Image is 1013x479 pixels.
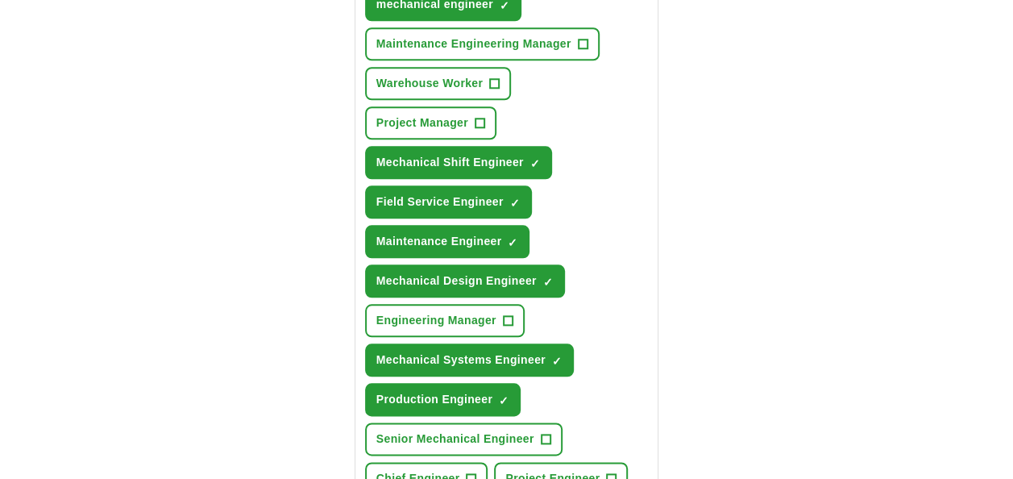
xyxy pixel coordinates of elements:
button: Production Engineer✓ [365,383,521,416]
button: Mechanical Design Engineer✓ [365,264,565,298]
button: Maintenance Engineering Manager [365,27,600,60]
span: ✓ [510,197,520,210]
span: Mechanical Systems Engineer [376,352,546,369]
span: Mechanical Design Engineer [376,273,537,289]
span: Senior Mechanical Engineer [376,431,534,448]
span: Engineering Manager [376,312,496,329]
span: Maintenance Engineer [376,233,502,250]
span: Field Service Engineer [376,194,504,210]
button: Mechanical Systems Engineer✓ [365,344,574,377]
span: ✓ [530,157,540,170]
button: Warehouse Worker [365,67,511,100]
span: Project Manager [376,115,468,131]
span: Mechanical Shift Engineer [376,154,524,171]
button: Maintenance Engineer✓ [365,225,530,258]
span: ✓ [508,236,517,249]
span: ✓ [543,276,553,289]
button: Project Manager [365,106,496,140]
span: ✓ [499,394,509,407]
span: Warehouse Worker [376,75,483,92]
span: ✓ [552,355,562,368]
span: Maintenance Engineering Manager [376,35,571,52]
button: Senior Mechanical Engineer [365,423,563,456]
button: Mechanical Shift Engineer✓ [365,146,552,179]
span: Production Engineer [376,391,492,408]
button: Field Service Engineer✓ [365,185,532,219]
button: Engineering Manager [365,304,525,337]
